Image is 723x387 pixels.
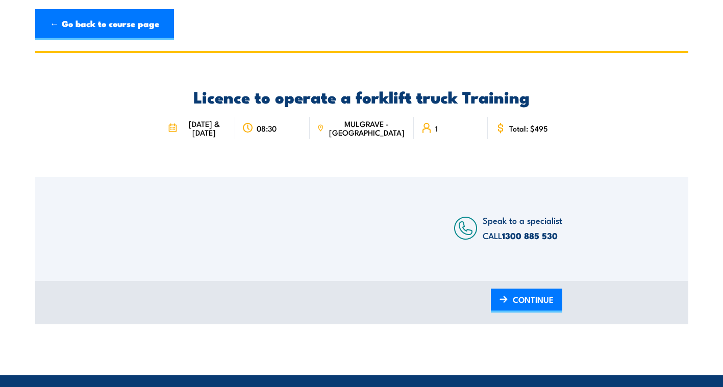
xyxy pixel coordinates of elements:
span: 08:30 [257,124,277,133]
span: Speak to a specialist CALL [483,214,562,242]
a: ← Go back to course page [35,9,174,40]
h2: Licence to operate a forklift truck Training [161,89,562,104]
span: CONTINUE [513,286,554,313]
span: 1 [435,124,438,133]
a: 1300 885 530 [502,229,558,242]
a: CONTINUE [491,289,562,313]
span: [DATE] & [DATE] [180,119,228,137]
span: MULGRAVE - [GEOGRAPHIC_DATA] [327,119,407,137]
span: Total: $495 [509,124,548,133]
